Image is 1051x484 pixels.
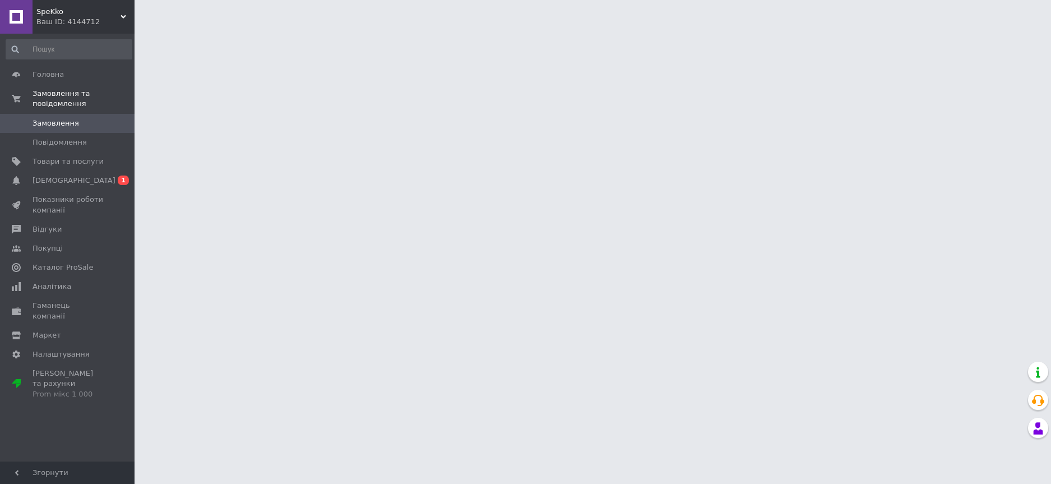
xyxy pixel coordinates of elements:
[36,17,135,27] div: Ваш ID: 4144712
[33,389,104,399] div: Prom мікс 1 000
[33,330,61,340] span: Маркет
[33,89,135,109] span: Замовлення та повідомлення
[118,176,129,185] span: 1
[33,282,71,292] span: Аналітика
[33,349,90,359] span: Налаштування
[6,39,132,59] input: Пошук
[33,70,64,80] span: Головна
[33,195,104,215] span: Показники роботи компанії
[33,176,115,186] span: [DEMOGRAPHIC_DATA]
[36,7,121,17] span: SpeKko
[33,301,104,321] span: Гаманець компанії
[33,262,93,273] span: Каталог ProSale
[33,368,104,399] span: [PERSON_NAME] та рахунки
[33,118,79,128] span: Замовлення
[33,156,104,167] span: Товари та послуги
[33,137,87,147] span: Повідомлення
[33,243,63,253] span: Покупці
[33,224,62,234] span: Відгуки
